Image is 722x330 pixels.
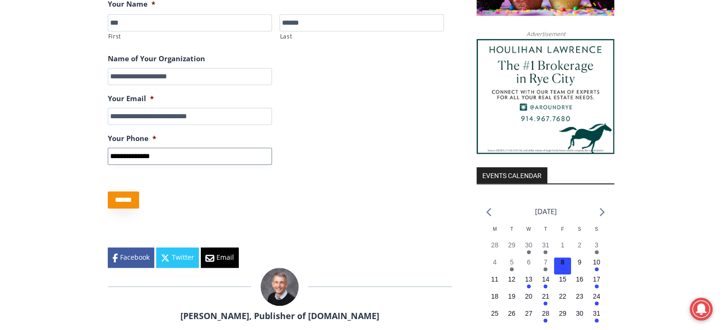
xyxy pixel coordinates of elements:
[571,309,588,326] button: 30
[571,240,588,257] button: 2
[486,309,503,326] button: 25
[248,94,440,116] span: Intern @ [DOMAIN_NAME]
[156,247,199,267] a: Twitter
[588,240,605,257] button: 3 Has events
[537,226,554,240] div: Thursday
[571,257,588,274] button: 9
[534,205,556,218] li: [DATE]
[516,29,574,38] span: Advertisement
[525,292,533,300] time: 20
[36,56,85,62] div: Domain Overview
[508,241,516,249] time: 29
[595,226,598,232] span: S
[493,226,497,232] span: M
[525,241,533,249] time: 30
[588,226,605,240] div: Sunday
[503,257,520,274] button: 5 Has events
[527,258,531,266] time: 6
[554,292,571,309] button: 22
[520,292,537,309] button: 20
[593,275,600,283] time: 17
[576,292,583,300] time: 23
[537,274,554,292] button: 14 Has events
[486,274,503,292] button: 11
[561,226,564,232] span: F
[578,241,581,249] time: 2
[595,319,599,322] em: Has events
[510,226,513,232] span: T
[588,309,605,326] button: 31 Has events
[105,56,160,62] div: Keywords by Traffic
[0,95,95,118] a: Open Tues. - Sun. [PHONE_NUMBER]
[477,167,547,183] h2: Events Calendar
[600,207,605,217] a: Next month
[595,267,599,271] em: Has events
[578,226,581,232] span: S
[228,92,460,118] a: Intern @ [DOMAIN_NAME]
[537,309,554,326] button: 28 Has events
[561,241,564,249] time: 1
[542,310,550,317] time: 28
[554,274,571,292] button: 15
[477,39,614,154] img: Houlihan Lawrence The #1 Brokerage in Rye City
[491,241,498,249] time: 28
[559,275,566,283] time: 15
[593,292,600,300] time: 24
[542,275,550,283] time: 14
[520,226,537,240] div: Wednesday
[503,240,520,257] button: 29
[559,310,566,317] time: 29
[491,292,498,300] time: 18
[503,292,520,309] button: 19
[554,257,571,274] button: 8
[282,3,343,43] a: Book [PERSON_NAME]'s Good Humor for Your Event
[544,267,547,271] em: Has events
[576,310,583,317] time: 30
[491,310,498,317] time: 25
[97,59,135,113] div: Located at [STREET_ADDRESS][PERSON_NAME]
[520,274,537,292] button: 13 Has events
[493,258,497,266] time: 4
[544,319,547,322] em: Has events
[554,309,571,326] button: 29
[486,257,503,274] button: 4
[240,0,449,92] div: "I learned about the history of a place I’d honestly never considered even as a resident of [GEOG...
[289,10,330,37] h4: Book [PERSON_NAME]'s Good Humor for Your Event
[559,292,566,300] time: 22
[108,94,154,104] label: Your Email
[3,98,93,134] span: Open Tues. - Sun. [PHONE_NUMBER]
[544,258,547,266] time: 7
[595,241,599,249] time: 3
[280,32,444,41] label: Last
[542,241,550,249] time: 31
[108,134,156,143] label: Your Phone
[561,258,564,266] time: 8
[62,17,234,26] div: Birthdays, Graduations, Any Private Event
[510,267,514,271] em: Has events
[593,310,600,317] time: 31
[595,284,599,288] em: Has events
[508,310,516,317] time: 26
[537,240,554,257] button: 31 Has events
[527,284,531,288] em: Has events
[503,274,520,292] button: 12
[108,54,205,64] label: Name of Your Organization
[544,250,547,254] em: Has events
[108,32,272,41] label: First
[544,302,547,305] em: Has events
[588,257,605,274] button: 10 Has events
[595,302,599,305] em: Has events
[108,247,154,267] a: Facebook
[593,258,600,266] time: 10
[588,274,605,292] button: 17 Has events
[588,292,605,309] button: 24 Has events
[520,257,537,274] button: 6
[491,275,498,283] time: 11
[571,226,588,240] div: Saturday
[537,292,554,309] button: 21 Has events
[503,226,520,240] div: Tuesday
[544,226,547,232] span: T
[525,275,533,283] time: 13
[94,55,102,63] img: tab_keywords_by_traffic_grey.svg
